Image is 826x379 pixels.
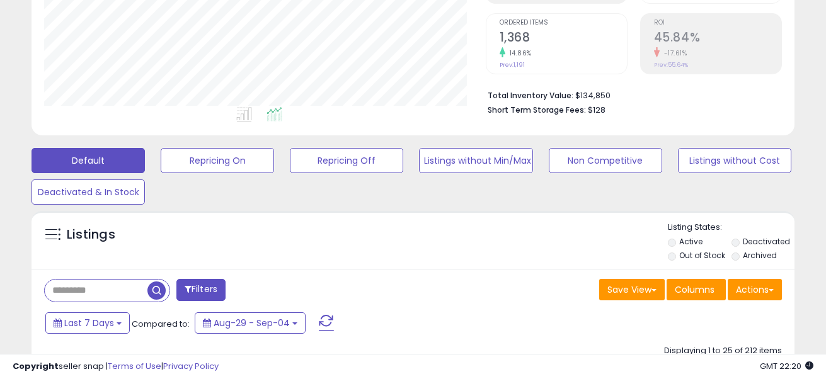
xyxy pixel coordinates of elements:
button: Deactivated & In Stock [32,179,145,205]
span: $128 [588,104,605,116]
button: Save View [599,279,665,300]
h5: Listings [67,226,115,244]
a: Privacy Policy [163,360,219,372]
button: Repricing Off [290,148,403,173]
small: -17.61% [660,48,687,58]
button: Columns [667,279,726,300]
small: Prev: 55.64% [654,61,688,69]
strong: Copyright [13,360,59,372]
button: Non Competitive [549,148,662,173]
button: Aug-29 - Sep-04 [195,312,306,334]
b: Short Term Storage Fees: [488,105,586,115]
div: Displaying 1 to 25 of 212 items [664,345,782,357]
b: Total Inventory Value: [488,90,573,101]
span: Compared to: [132,318,190,330]
label: Active [679,236,703,247]
span: Columns [675,283,714,296]
small: Prev: 1,191 [500,61,525,69]
div: seller snap | | [13,361,219,373]
button: Filters [176,279,226,301]
button: Last 7 Days [45,312,130,334]
button: Listings without Cost [678,148,791,173]
a: Terms of Use [108,360,161,372]
label: Deactivated [743,236,790,247]
button: Repricing On [161,148,274,173]
button: Listings without Min/Max [419,148,532,173]
p: Listing States: [668,222,794,234]
span: Ordered Items [500,20,627,26]
span: Aug-29 - Sep-04 [214,317,290,329]
h2: 1,368 [500,30,627,47]
label: Out of Stock [679,250,725,261]
h2: 45.84% [654,30,781,47]
span: Last 7 Days [64,317,114,329]
label: Archived [743,250,777,261]
small: 14.86% [505,48,532,58]
li: $134,850 [488,87,772,102]
button: Actions [728,279,782,300]
button: Default [32,148,145,173]
span: 2025-09-12 22:20 GMT [760,360,813,372]
span: ROI [654,20,781,26]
